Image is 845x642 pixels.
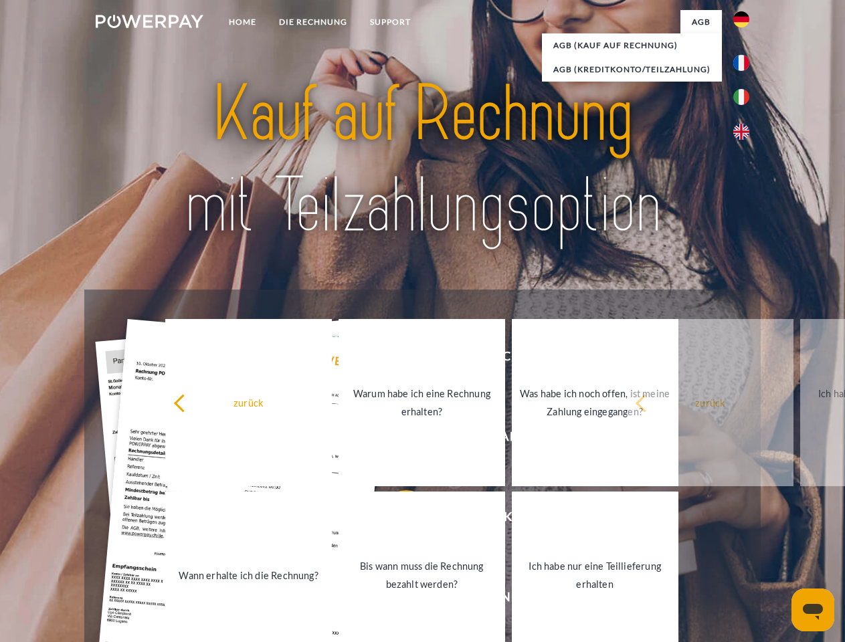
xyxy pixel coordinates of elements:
[359,10,422,34] a: SUPPORT
[542,58,722,82] a: AGB (Kreditkonto/Teilzahlung)
[128,64,717,256] img: title-powerpay_de.svg
[217,10,268,34] a: Home
[791,588,834,631] iframe: Schaltfläche zum Öffnen des Messaging-Fensters
[733,89,749,105] img: it
[173,566,324,584] div: Wann erhalte ich die Rechnung?
[347,557,497,593] div: Bis wann muss die Rechnung bezahlt werden?
[733,124,749,140] img: en
[520,385,670,421] div: Was habe ich noch offen, ist meine Zahlung eingegangen?
[520,557,670,593] div: Ich habe nur eine Teillieferung erhalten
[733,11,749,27] img: de
[268,10,359,34] a: DIE RECHNUNG
[733,55,749,71] img: fr
[542,33,722,58] a: AGB (Kauf auf Rechnung)
[96,15,203,28] img: logo-powerpay-white.svg
[635,393,785,411] div: zurück
[173,393,324,411] div: zurück
[680,10,722,34] a: agb
[347,385,497,421] div: Warum habe ich eine Rechnung erhalten?
[512,319,678,486] a: Was habe ich noch offen, ist meine Zahlung eingegangen?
